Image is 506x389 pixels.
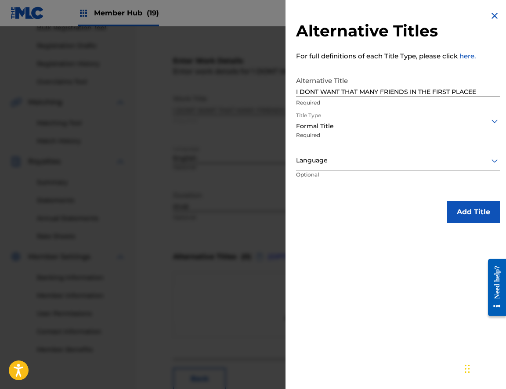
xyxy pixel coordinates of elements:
span: (19) [147,9,159,17]
span: Member Hub [94,8,159,18]
img: Top Rightsholders [78,8,89,18]
iframe: Chat Widget [462,347,506,389]
p: Optional [296,171,362,191]
img: MLC Logo [11,7,44,19]
h2: Alternative Titles [296,21,500,41]
p: Required [296,99,500,107]
a: here. [459,52,476,60]
div: Drag [465,356,470,382]
button: Add Title [447,201,500,223]
iframe: Resource Center [481,248,506,327]
p: Required [296,131,362,151]
p: For full definitions of each Title Type, please click [296,51,500,61]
